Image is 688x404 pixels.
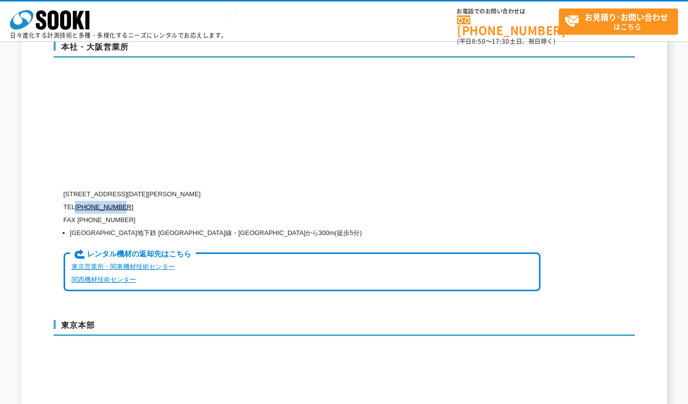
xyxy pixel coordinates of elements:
[559,8,678,35] a: お見積り･お問い合わせはこちら
[54,320,635,336] h3: 東京本部
[457,37,555,46] span: (平日 ～ 土日、祝日除く)
[472,37,486,46] span: 8:50
[457,15,559,36] a: [PHONE_NUMBER]
[75,203,133,211] a: [PHONE_NUMBER]
[54,42,635,58] h3: 本社・大阪営業所
[70,249,196,260] span: レンタル機材の返却先はこちら
[64,188,540,201] p: [STREET_ADDRESS][DATE][PERSON_NAME]
[70,227,540,240] li: [GEOGRAPHIC_DATA]地下鉄 [GEOGRAPHIC_DATA]線・[GEOGRAPHIC_DATA]から300m(徒歩5分)
[585,11,668,23] strong: お見積り･お問い合わせ
[64,201,540,214] p: TEL
[64,214,540,227] p: FAX [PHONE_NUMBER]
[457,8,559,14] span: お電話でのお問い合わせは
[564,9,678,34] span: はこちら
[492,37,510,46] span: 17:30
[72,263,175,270] a: 東京営業所・関東機材技術センター
[10,32,228,38] p: 日々進化する計測技術と多種・多様化するニーズにレンタルでお応えします。
[72,276,136,283] a: 関西機材技術センター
